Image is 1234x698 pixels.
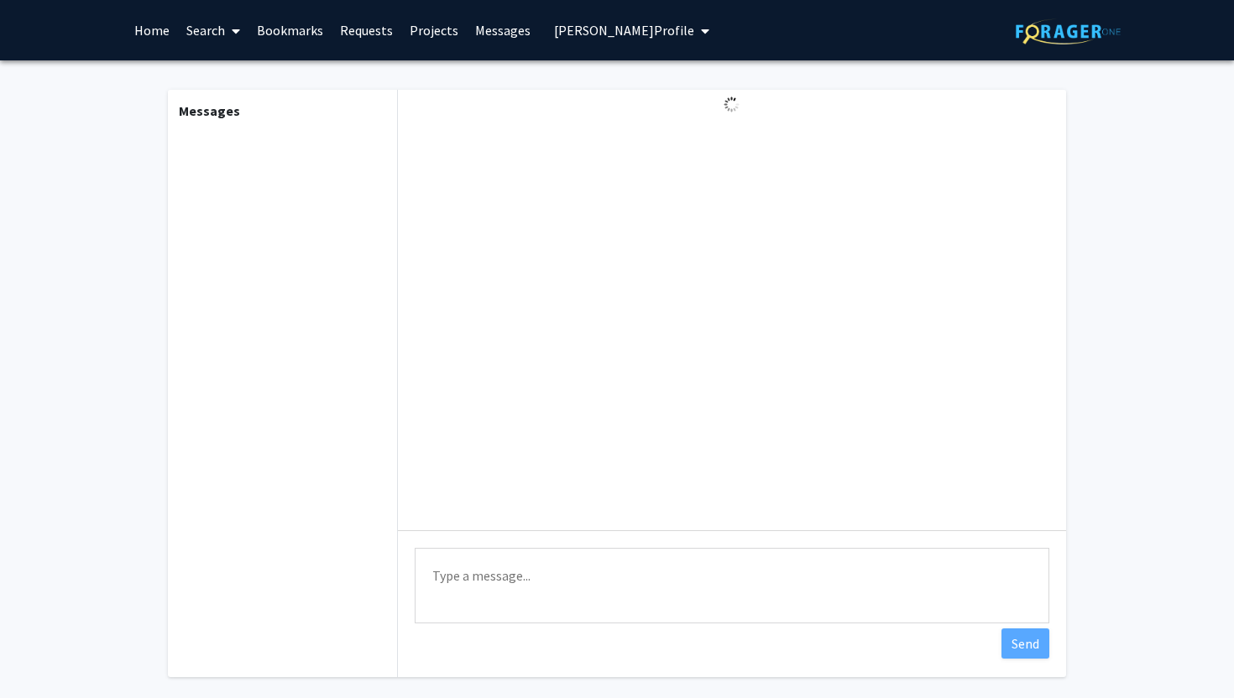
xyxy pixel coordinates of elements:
img: ForagerOne Logo [1016,18,1121,44]
b: Messages [179,102,240,119]
button: Send [1001,628,1049,659]
span: [PERSON_NAME] Profile [554,22,694,39]
a: Requests [332,1,401,60]
a: Search [178,1,248,60]
textarea: Message [415,548,1049,623]
a: Projects [401,1,467,60]
a: Bookmarks [248,1,332,60]
a: Home [126,1,178,60]
a: Messages [467,1,539,60]
img: Loading [717,90,746,119]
